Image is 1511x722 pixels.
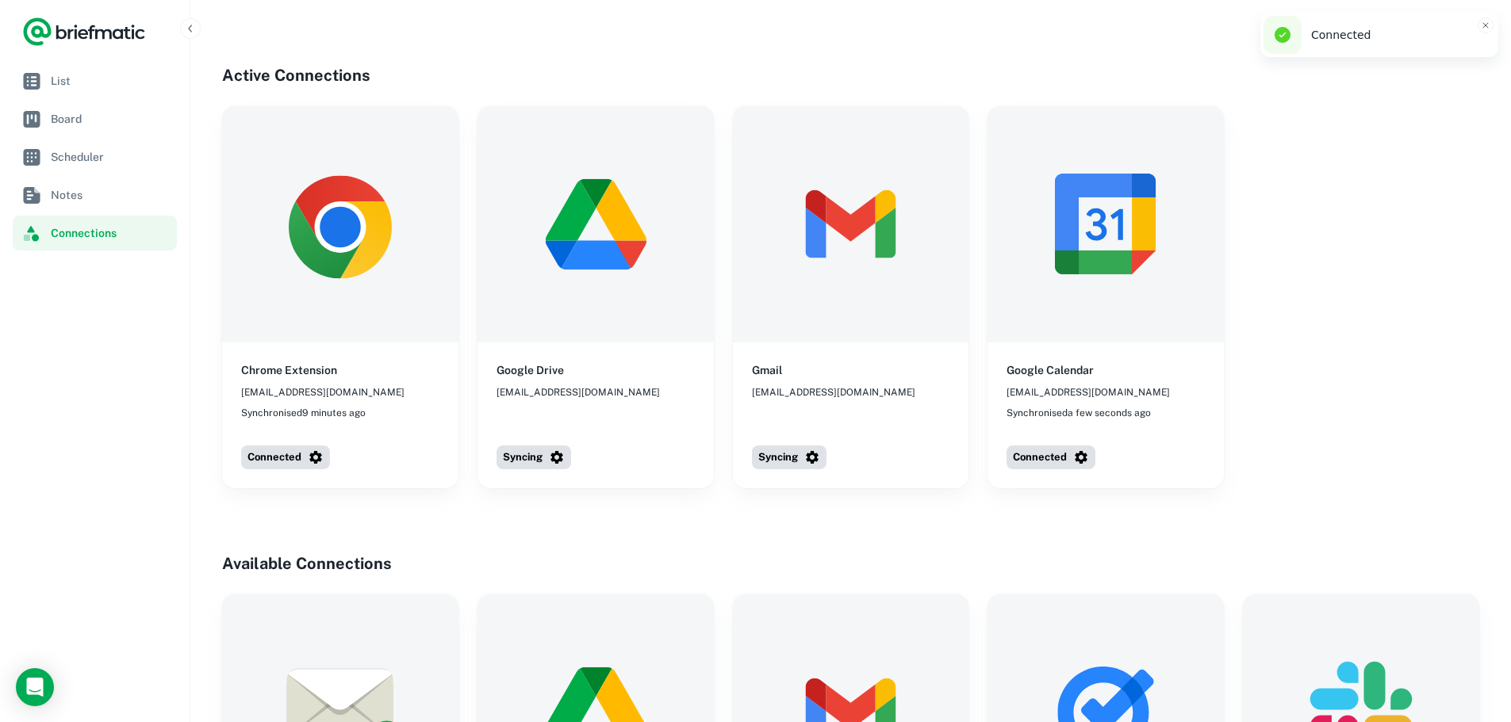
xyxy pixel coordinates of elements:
span: [EMAIL_ADDRESS][DOMAIN_NAME] [241,385,405,399]
span: [EMAIL_ADDRESS][DOMAIN_NAME] [752,385,915,399]
span: Board [51,110,171,128]
button: Syncing [497,445,571,469]
a: Notes [13,178,177,212]
h6: Google Calendar [1007,361,1094,379]
div: Connected [1311,27,1467,44]
a: Connections [13,216,177,250]
h6: Chrome Extension [241,361,337,379]
a: Board [13,101,177,136]
img: Chrome Extension [222,106,458,342]
div: Open Intercom Messenger [16,668,54,706]
button: Syncing [752,445,826,469]
h6: Google Drive [497,361,564,379]
span: Notes [51,186,171,204]
span: [EMAIL_ADDRESS][DOMAIN_NAME] [1007,385,1170,399]
img: Google Drive [477,106,714,342]
a: Logo [22,16,146,48]
a: List [13,63,177,98]
span: Scheduler [51,148,171,166]
a: Scheduler [13,139,177,174]
img: Google Calendar [988,106,1224,342]
h4: Available Connections [222,552,1479,575]
span: List [51,72,171,90]
span: Synchronised a few seconds ago [1007,406,1151,420]
h4: Active Connections [222,63,1479,87]
button: Connected [241,445,330,469]
button: Close toast [1478,17,1494,33]
button: Connected [1007,445,1095,469]
span: Connections [51,224,171,242]
h6: Gmail [752,361,782,379]
img: Gmail [733,106,969,342]
span: [EMAIL_ADDRESS][DOMAIN_NAME] [497,385,660,399]
span: Synchronised 9 minutes ago [241,406,366,420]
